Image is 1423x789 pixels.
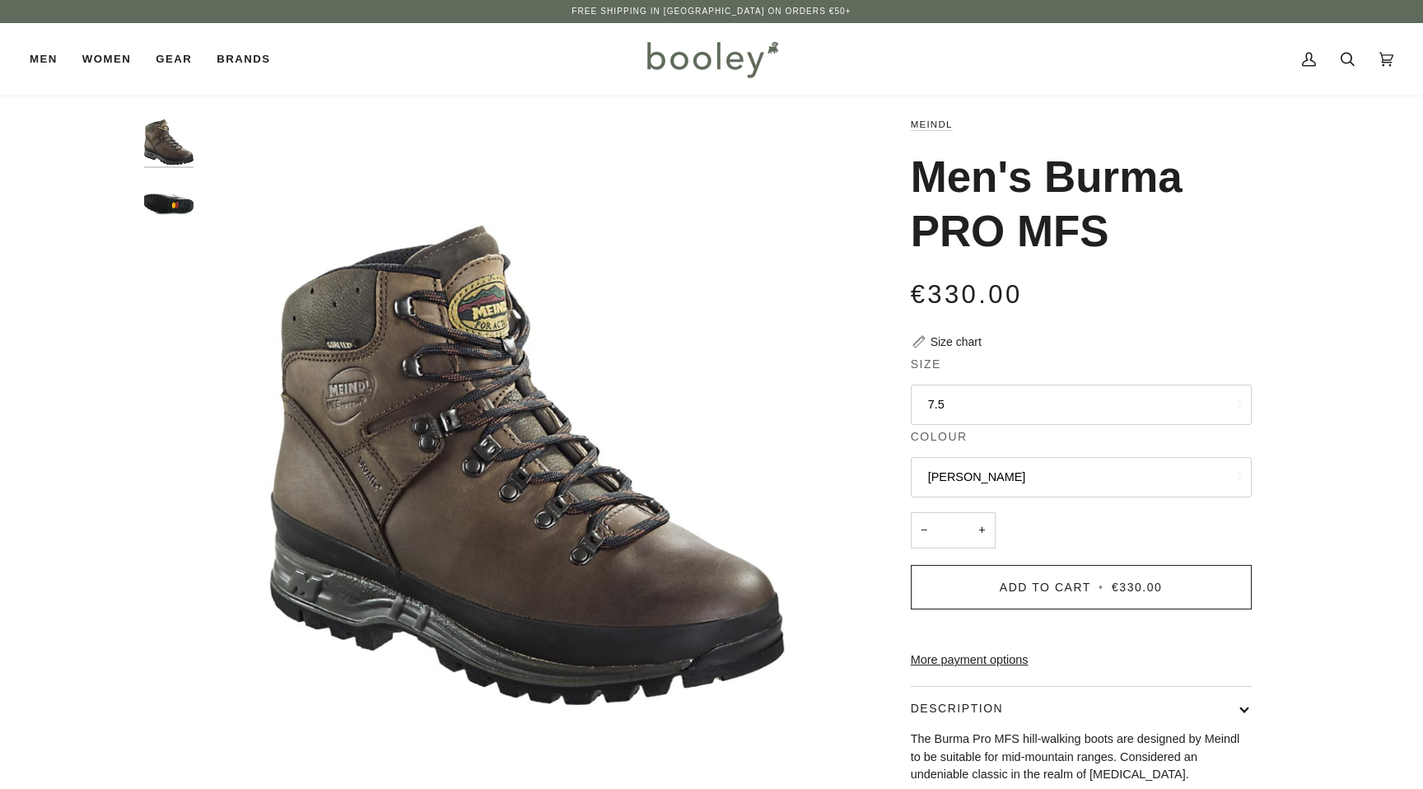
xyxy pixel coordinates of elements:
button: Add to Cart • €330.00 [911,565,1252,609]
button: − [911,512,937,549]
div: Size chart [931,334,982,351]
span: Women [82,51,131,68]
span: Brands [217,51,270,68]
a: Women [70,23,143,96]
button: + [968,512,995,549]
img: Booley [640,35,784,83]
p: Free Shipping in [GEOGRAPHIC_DATA] on Orders €50+ [572,5,851,18]
div: Men's Burma PRO MFS - Booley Galway [202,115,853,767]
a: Brands [204,23,282,96]
a: More payment options [911,651,1252,670]
button: Description [911,687,1252,731]
span: Men [30,51,58,68]
span: Size [911,356,941,373]
img: Men's Burma PRO MFS Sole - Booley Galway [144,179,194,228]
span: €330.00 [1112,581,1162,594]
button: [PERSON_NAME] [911,457,1252,497]
a: Gear [143,23,204,96]
span: Add to Cart [1000,581,1091,594]
h1: Men's Burma PRO MFS [911,150,1239,259]
a: Meindl [911,119,953,129]
span: Gear [156,51,192,68]
input: Quantity [911,512,996,549]
button: 7.5 [911,385,1252,425]
img: Men&#39;s Burma PRO MFS - Booley Galway [202,115,853,767]
span: The Burma Pro MFS hill-walking boots are designed by Meindl to be suitable for mid-mountain range... [911,732,1240,781]
span: Colour [911,428,968,446]
img: Men's Burma PRO MFS - Booley Galway [144,115,194,165]
span: • [1095,581,1107,594]
a: Men [30,23,70,96]
span: €330.00 [911,280,1023,309]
